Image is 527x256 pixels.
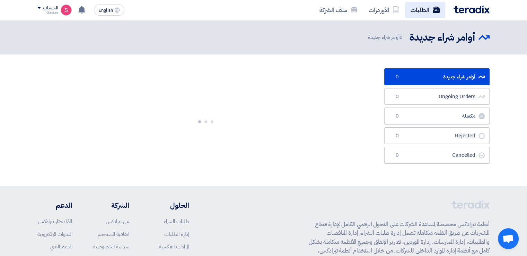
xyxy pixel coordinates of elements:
span: 0 [393,74,401,80]
img: Teradix logo [454,6,490,14]
a: Ongoing Orders0 [384,88,490,105]
a: لماذا تختار تيرادكس [38,217,72,225]
span: English [98,8,113,13]
div: Gasser [37,11,58,15]
a: الطلبات [405,2,445,18]
a: ملف الشركة [314,2,363,18]
a: أوامر شراء جديدة0 [384,68,490,85]
a: مكتملة0 [384,108,490,125]
li: الدعم [37,200,72,211]
a: الندوات الإلكترونية [37,230,72,238]
li: الحلول [150,200,189,211]
div: Open chat [498,228,519,249]
a: المزادات العكسية [159,243,189,250]
img: unnamed_1748516558010.png [61,5,72,16]
a: عن تيرادكس [106,217,129,225]
span: 0 [393,93,401,100]
a: الدعم الفني [50,243,72,250]
a: Cancelled0 [384,147,490,164]
a: سياسة الخصوصية [93,243,129,250]
h2: أوامر شراء جديدة [410,31,475,44]
span: أوامر شراء جديدة [368,33,404,41]
span: 0 [393,133,401,139]
div: الحساب [43,5,58,11]
button: English [94,5,124,16]
a: الأوردرات [363,2,405,18]
li: الشركة [93,200,129,211]
span: 0 [393,113,401,120]
a: Rejected0 [384,127,490,144]
span: 0 [393,152,401,159]
span: 0 [399,33,403,41]
a: إدارة الطلبات [164,230,189,238]
a: اتفاقية المستخدم [98,230,129,238]
a: طلبات الشراء [164,217,189,225]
